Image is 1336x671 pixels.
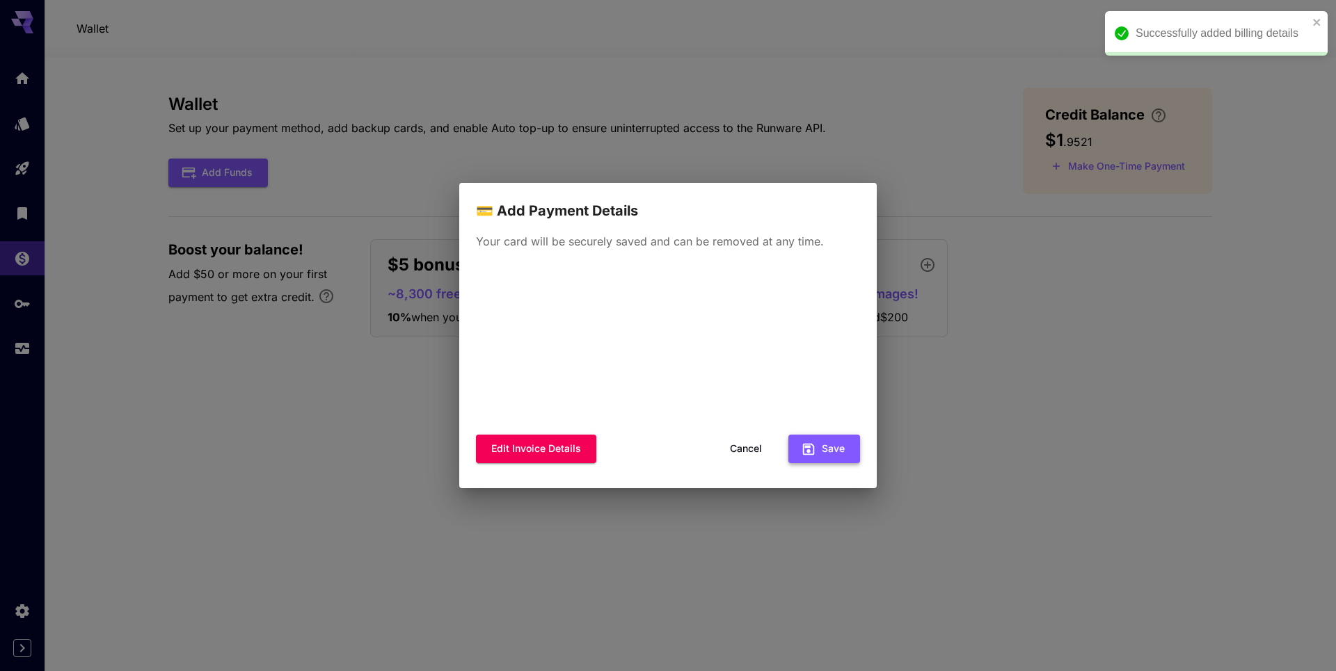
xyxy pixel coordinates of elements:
[459,183,877,222] h2: 💳 Add Payment Details
[788,435,860,463] button: Save
[715,435,777,463] button: Cancel
[1136,25,1308,42] div: Successfully added billing details
[476,435,596,463] button: Edit invoice details
[473,264,863,426] iframe: Quadro seguro de entrada do pagamento
[1312,17,1322,28] button: close
[476,233,860,250] p: Your card will be securely saved and can be removed at any time.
